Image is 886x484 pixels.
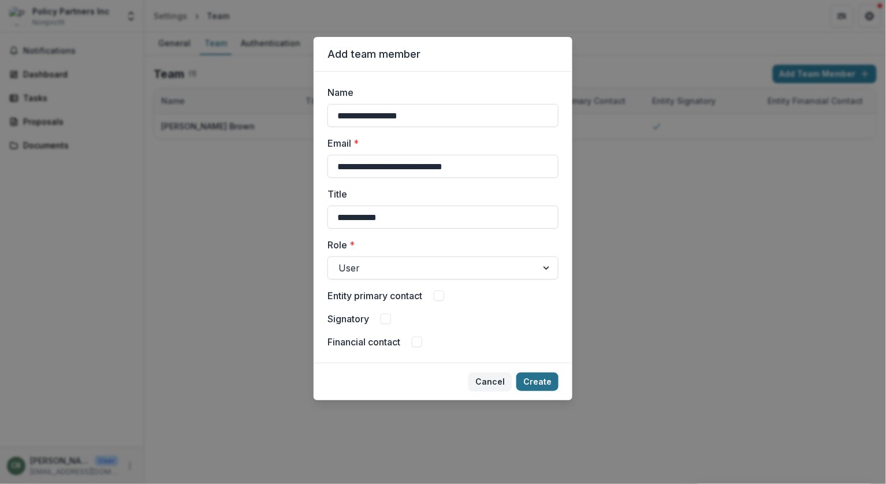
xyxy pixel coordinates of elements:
[314,37,572,72] header: Add team member
[327,335,400,349] label: Financial contact
[327,136,552,150] label: Email
[327,187,552,201] label: Title
[468,373,512,391] button: Cancel
[516,373,559,391] button: Create
[327,289,422,303] label: Entity primary contact
[327,312,369,326] label: Signatory
[327,238,552,252] label: Role
[327,85,552,99] label: Name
